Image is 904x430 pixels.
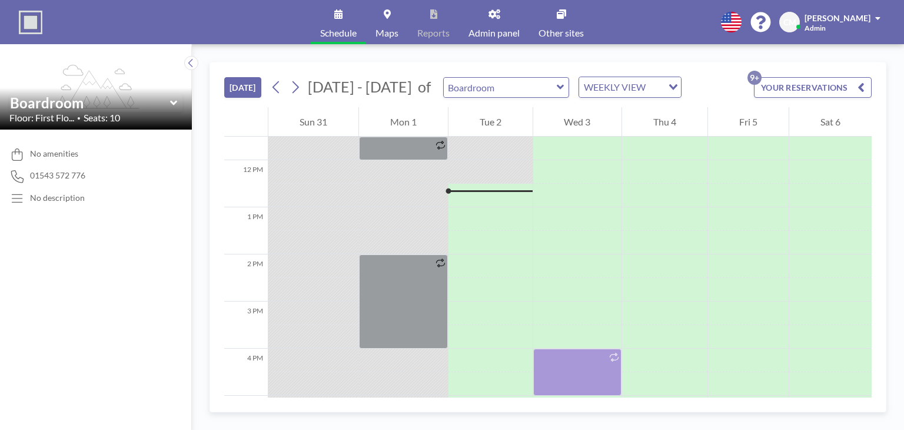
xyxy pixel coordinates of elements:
button: [DATE] [224,77,261,98]
span: Schedule [320,28,357,38]
div: Sun 31 [268,107,358,137]
div: Fri 5 [708,107,789,137]
input: Boardroom [444,78,557,97]
div: 1 PM [224,207,268,254]
div: Mon 1 [359,107,448,137]
span: Other sites [539,28,584,38]
div: 12 PM [224,160,268,207]
p: 9+ [747,71,762,85]
div: Thu 4 [622,107,707,137]
span: Seats: 10 [84,112,120,124]
div: Search for option [579,77,681,97]
div: 3 PM [224,302,268,349]
span: [PERSON_NAME] [805,13,870,23]
img: organization-logo [19,11,42,34]
span: No amenities [30,148,78,159]
input: Search for option [649,80,662,95]
span: [DATE] - [DATE] [308,78,412,95]
span: • [77,114,81,122]
div: No description [30,193,85,203]
span: Floor: First Flo... [9,112,74,124]
span: Reports [417,28,450,38]
span: Admin panel [468,28,520,38]
input: Boardroom [10,94,170,111]
button: YOUR RESERVATIONS9+ [754,77,872,98]
div: 11 AM [224,113,268,160]
span: 01543 572 776 [30,170,85,181]
span: of [418,78,431,96]
div: 4 PM [224,349,268,396]
div: 2 PM [224,254,268,302]
span: WEEKLY VIEW [581,80,648,95]
span: Admin [805,24,826,32]
div: Wed 3 [533,107,622,137]
span: Maps [375,28,398,38]
div: Tue 2 [448,107,533,137]
span: CM [783,17,796,28]
div: Sat 6 [789,107,872,137]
